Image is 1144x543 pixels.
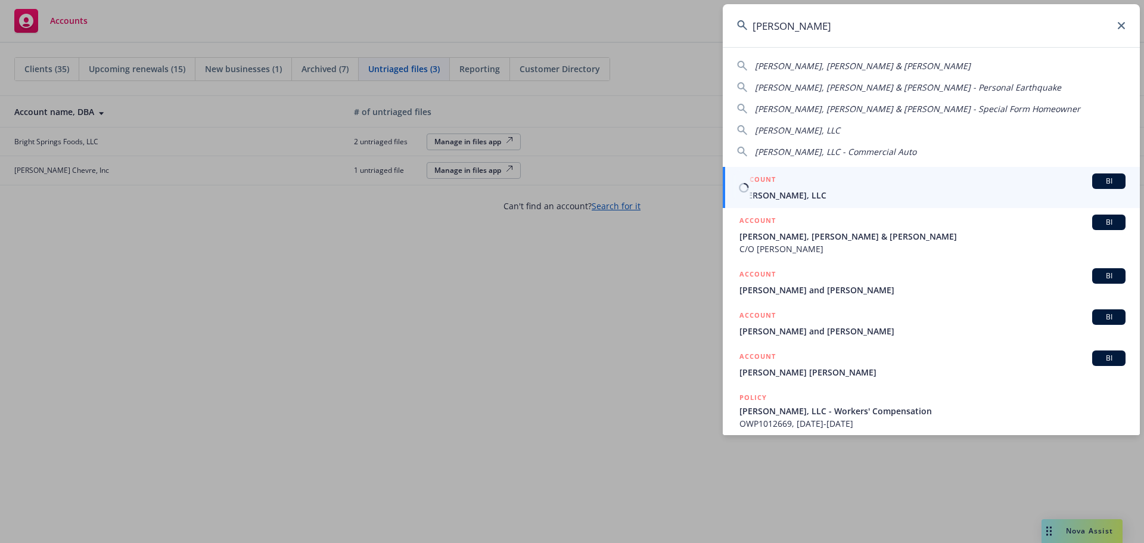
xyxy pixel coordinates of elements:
[739,284,1126,296] span: [PERSON_NAME] and [PERSON_NAME]
[1097,217,1121,228] span: BI
[723,208,1140,262] a: ACCOUNTBI[PERSON_NAME], [PERSON_NAME] & [PERSON_NAME]C/O [PERSON_NAME]
[739,366,1126,378] span: [PERSON_NAME] [PERSON_NAME]
[723,385,1140,436] a: POLICY[PERSON_NAME], LLC - Workers' CompensationOWP1012669, [DATE]-[DATE]
[755,82,1061,93] span: [PERSON_NAME], [PERSON_NAME] & [PERSON_NAME] - Personal Earthquake
[723,303,1140,344] a: ACCOUNTBI[PERSON_NAME] and [PERSON_NAME]
[739,350,776,365] h5: ACCOUNT
[755,60,971,72] span: [PERSON_NAME], [PERSON_NAME] & [PERSON_NAME]
[723,167,1140,208] a: ACCOUNTBI[PERSON_NAME], LLC
[723,4,1140,47] input: Search...
[723,262,1140,303] a: ACCOUNTBI[PERSON_NAME] and [PERSON_NAME]
[1097,353,1121,364] span: BI
[739,243,1126,255] span: C/O [PERSON_NAME]
[739,417,1126,430] span: OWP1012669, [DATE]-[DATE]
[739,392,767,404] h5: POLICY
[723,344,1140,385] a: ACCOUNTBI[PERSON_NAME] [PERSON_NAME]
[739,230,1126,243] span: [PERSON_NAME], [PERSON_NAME] & [PERSON_NAME]
[739,215,776,229] h5: ACCOUNT
[739,189,1126,201] span: [PERSON_NAME], LLC
[755,146,916,157] span: [PERSON_NAME], LLC - Commercial Auto
[755,125,840,136] span: [PERSON_NAME], LLC
[739,325,1126,337] span: [PERSON_NAME] and [PERSON_NAME]
[1097,271,1121,281] span: BI
[1097,176,1121,187] span: BI
[755,103,1080,114] span: [PERSON_NAME], [PERSON_NAME] & [PERSON_NAME] - Special Form Homeowner
[739,309,776,324] h5: ACCOUNT
[1097,312,1121,322] span: BI
[739,173,776,188] h5: ACCOUNT
[739,268,776,283] h5: ACCOUNT
[739,405,1126,417] span: [PERSON_NAME], LLC - Workers' Compensation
